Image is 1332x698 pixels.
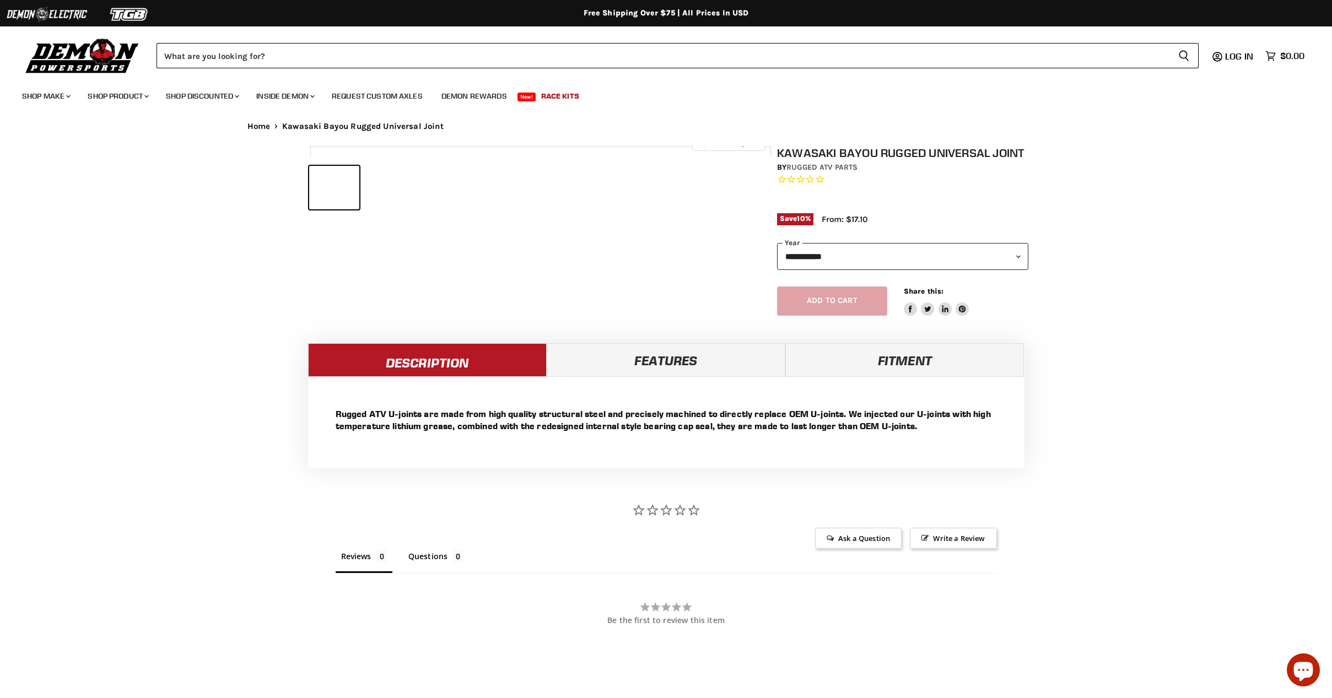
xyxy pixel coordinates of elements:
span: Write a Review [910,528,996,549]
a: Request Custom Axles [323,85,431,107]
span: From: $17.10 [822,214,867,224]
inbox-online-store-chat: Shopify online store chat [1284,653,1323,689]
ul: Main menu [14,80,1302,107]
div: by [777,161,1028,174]
img: TGB Logo 2 [88,4,171,25]
span: Click to expand [698,139,759,147]
span: $0.00 [1280,51,1304,61]
span: Share this: [904,287,943,295]
img: Demon Electric Logo 2 [6,4,88,25]
a: Inside Demon [248,85,321,107]
form: Product [157,43,1199,68]
a: Shop Make [14,85,77,107]
a: Fitment [785,343,1024,376]
div: Be the first to review this item [336,616,997,625]
li: Questions [403,549,469,573]
a: Home [247,122,271,131]
span: Kawasaki Bayou Rugged Universal Joint [282,122,444,131]
img: Demon Powersports [22,36,143,75]
a: Shop Product [79,85,155,107]
a: Log in [1220,51,1260,61]
a: Rugged ATV Parts [786,163,858,172]
a: Demon Rewards [433,85,515,107]
button: IMAGE thumbnail [309,166,359,209]
a: $0.00 [1260,48,1310,64]
span: Rated 0.0 out of 5 stars 0 reviews [777,174,1028,186]
li: Reviews [336,549,392,573]
span: 10 [797,214,805,223]
nav: Breadcrumbs [225,122,1107,131]
div: Free Shipping Over $75 | All Prices In USD [225,8,1107,18]
p: Rugged ATV U-joints are made from high quality structural steel and precisely machined to directl... [336,408,997,432]
a: Shop Discounted [158,85,246,107]
select: year [777,243,1028,270]
a: Description [308,343,547,376]
a: Race Kits [533,85,587,107]
button: Search [1169,43,1199,68]
input: Search [157,43,1169,68]
h1: Kawasaki Bayou Rugged Universal Joint [777,146,1028,160]
span: Log in [1225,51,1253,62]
span: Save % [777,213,813,225]
a: Features [547,343,785,376]
span: New! [517,93,536,101]
span: Ask a Question [815,528,902,549]
aside: Share this: [904,286,969,316]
